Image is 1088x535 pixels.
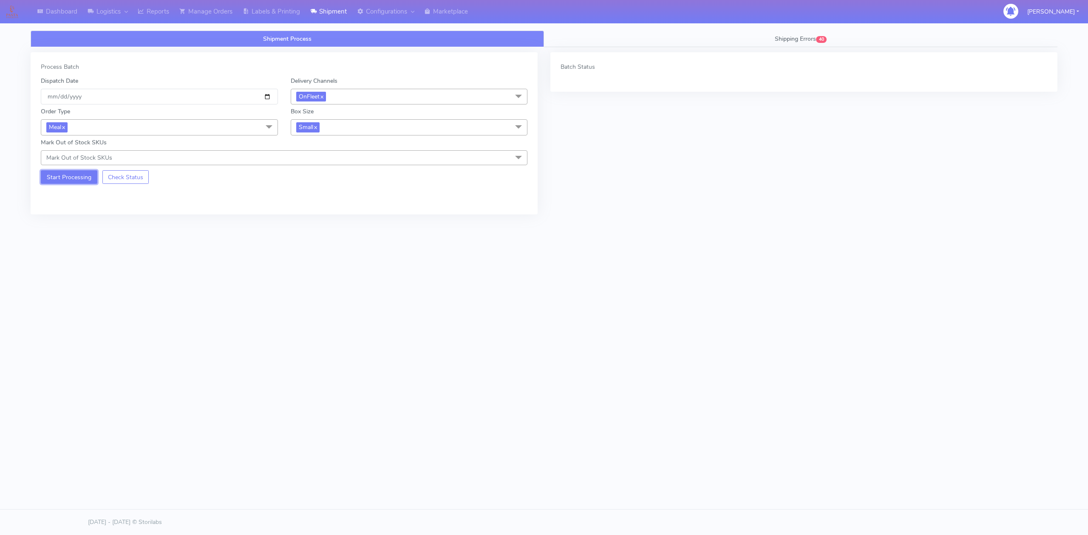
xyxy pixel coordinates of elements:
a: x [313,122,317,131]
button: Check Status [102,170,149,184]
span: Small [296,122,320,132]
label: Dispatch Date [41,76,78,85]
a: x [61,122,65,131]
span: OnFleet [296,92,326,101]
button: [PERSON_NAME] [1021,3,1085,20]
span: Shipment Process [263,35,312,43]
div: Batch Status [561,62,1047,71]
span: 40 [816,36,827,43]
label: Mark Out of Stock SKUs [41,138,107,147]
ul: Tabs [31,31,1057,47]
label: Delivery Channels [291,76,337,85]
label: Order Type [41,107,70,116]
label: Box Size [291,107,314,116]
a: x [320,92,323,101]
span: Meal [46,122,68,132]
button: Start Processing [41,170,97,184]
div: Process Batch [41,62,527,71]
span: Shipping Errors [775,35,816,43]
span: Mark Out of Stock SKUs [46,154,112,162]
